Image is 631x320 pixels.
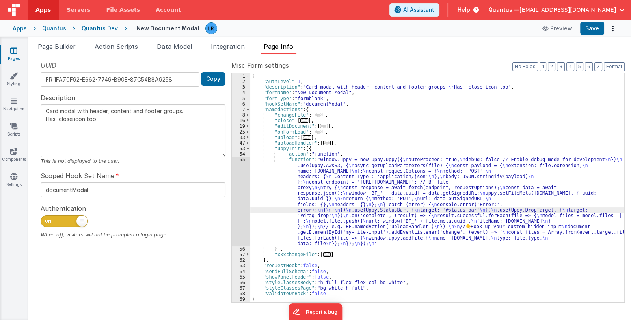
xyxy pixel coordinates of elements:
[232,285,250,291] div: 67
[232,73,250,79] div: 1
[303,135,311,140] span: ...
[232,79,250,84] div: 2
[232,296,250,302] div: 69
[323,252,331,257] span: ...
[41,171,114,180] span: Scoped Hook Set Name
[315,130,322,134] span: ...
[323,141,331,145] span: ...
[211,43,245,50] span: Integration
[232,157,250,246] div: 55
[300,118,308,123] span: ...
[232,107,250,112] div: 7
[13,24,27,32] div: Apps
[232,90,250,95] div: 4
[232,129,250,135] div: 25
[157,43,192,50] span: Data Model
[232,269,250,274] div: 64
[41,93,75,102] span: Description
[232,146,250,151] div: 53
[82,24,118,32] div: Quantus Dev
[557,62,565,71] button: 3
[106,6,140,14] span: File Assets
[232,123,250,129] div: 19
[585,62,593,71] button: 6
[232,96,250,101] div: 5
[232,257,250,263] div: 62
[35,6,51,14] span: Apps
[607,23,618,34] button: Options
[548,62,555,71] button: 2
[38,43,76,50] span: Page Builder
[403,6,434,14] span: AI Assistant
[232,263,250,268] div: 63
[538,22,577,35] button: Preview
[576,62,583,71] button: 5
[488,6,625,14] button: Quantus — [EMAIL_ADDRESS][DOMAIN_NAME]
[232,101,250,107] div: 6
[136,25,199,31] h4: New Document Modal
[95,43,138,50] span: Action Scripts
[315,113,322,117] span: ...
[67,6,90,14] span: Servers
[580,22,604,35] button: Save
[232,84,250,90] div: 3
[232,151,250,157] div: 54
[232,280,250,285] div: 66
[512,62,538,71] button: No Folds
[232,140,250,146] div: 47
[289,303,342,320] iframe: Marker.io feedback button
[389,3,439,17] button: AI Assistant
[320,124,328,128] span: ...
[232,246,250,252] div: 56
[41,157,225,165] div: This is not displayed to the user.
[232,118,250,123] div: 16
[232,135,250,140] div: 33
[232,291,250,296] div: 68
[41,61,56,70] span: UUID
[594,62,602,71] button: 7
[232,112,250,118] div: 8
[604,62,625,71] button: Format
[232,252,250,257] div: 57
[201,72,225,86] button: Copy
[488,6,519,14] span: Quantus —
[206,23,217,34] img: 0cc89ea87d3ef7af341bf65f2365a7ce
[42,24,66,32] div: Quantus
[519,6,616,14] span: [EMAIL_ADDRESS][DOMAIN_NAME]
[41,231,225,238] div: When off, visitors will not be prompted a login page.
[264,43,293,50] span: Page Info
[41,204,86,213] span: Authentication
[566,62,574,71] button: 4
[540,62,546,71] button: 1
[231,61,289,70] span: Misc Form settings
[458,6,470,14] span: Help
[232,274,250,280] div: 65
